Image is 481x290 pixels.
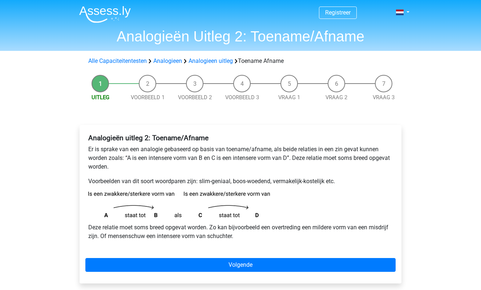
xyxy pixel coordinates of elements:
a: Voorbeeld 1 [131,94,165,101]
p: Er is sprake van een analogie gebaseerd op basis van toename/afname, als beide relaties in een zi... [88,145,393,171]
a: Analogieen [153,57,182,64]
b: Analogieën uitleg 2: Toename/Afname [88,134,209,142]
a: Vraag 3 [373,94,395,101]
div: Toename Afname [85,57,396,65]
a: Vraag 1 [278,94,300,101]
img: analogies_pattern2.png [88,192,270,217]
a: Voorbeeld 2 [178,94,212,101]
a: Voorbeeld 3 [225,94,259,101]
p: Deze relatie moet soms breed opgevat worden. Zo kan bijvoorbeeld een overtreding een mildere vorm... [88,223,393,241]
a: Analogieen uitleg [189,57,233,64]
h1: Analogieën Uitleg 2: Toename/Afname [73,28,408,45]
a: Alle Capaciteitentesten [88,57,147,64]
a: Registreer [325,9,351,16]
img: Assessly [79,6,131,23]
p: Voorbeelden van dit soort woordparen zijn: slim-geniaal, boos-woedend, vermakelijk-kostelijk etc. [88,177,393,186]
a: Uitleg [92,94,109,101]
a: Vraag 2 [326,94,347,101]
a: Volgende [85,258,396,272]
